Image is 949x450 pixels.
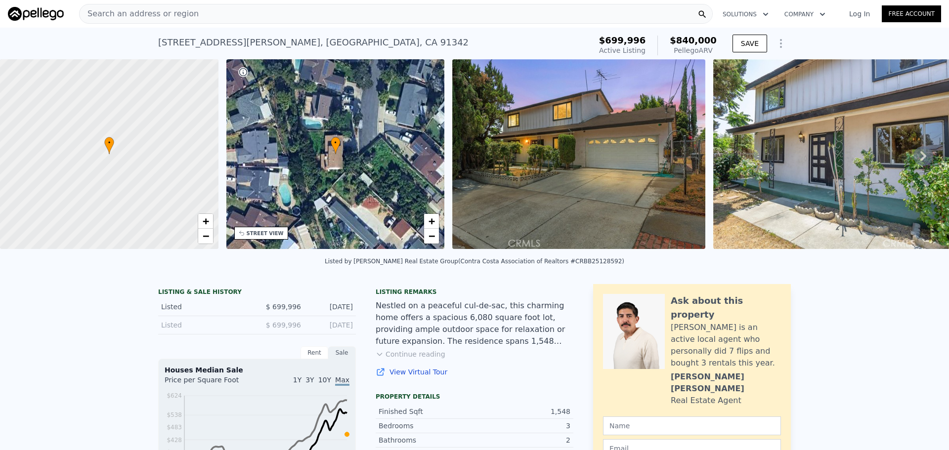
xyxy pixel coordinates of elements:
[376,300,573,347] div: Nestled on a peaceful cul-de-sac, this charming home offers a spacious 6,080 square foot lot, pro...
[325,258,624,265] div: Listed by [PERSON_NAME] Real Estate Group (Contra Costa Association of Realtors #CRBB25128592)
[293,376,302,384] span: 1Y
[266,321,301,329] span: $ 699,996
[599,46,646,54] span: Active Listing
[165,365,349,375] div: Houses Median Sale
[882,5,941,22] a: Free Account
[733,35,767,52] button: SAVE
[452,59,705,249] img: Sale: 167152926 Parcel: 54261729
[202,230,209,242] span: −
[474,407,570,416] div: 1,548
[776,5,833,23] button: Company
[474,435,570,445] div: 2
[305,376,314,384] span: 3Y
[671,371,781,395] div: [PERSON_NAME] [PERSON_NAME]
[80,8,199,20] span: Search an address or region
[167,411,182,418] tspan: $538
[670,35,717,45] span: $840,000
[165,375,257,391] div: Price per Square Foot
[266,303,301,311] span: $ 699,996
[376,367,573,377] a: View Virtual Tour
[198,214,213,229] a: Zoom in
[331,138,341,147] span: •
[331,137,341,154] div: •
[158,36,469,49] div: [STREET_ADDRESS][PERSON_NAME] , [GEOGRAPHIC_DATA] , CA 91342
[247,230,284,237] div: STREET VIEW
[167,424,182,431] tspan: $483
[379,435,474,445] div: Bathrooms
[671,395,741,407] div: Real Estate Agent
[335,376,349,386] span: Max
[376,349,445,359] button: Continue reading
[429,230,435,242] span: −
[771,34,791,53] button: Show Options
[167,392,182,399] tspan: $624
[158,288,356,298] div: LISTING & SALE HISTORY
[301,346,328,359] div: Rent
[104,138,114,147] span: •
[376,288,573,296] div: Listing remarks
[376,393,573,401] div: Property details
[837,9,882,19] a: Log In
[309,320,353,330] div: [DATE]
[424,229,439,244] a: Zoom out
[379,421,474,431] div: Bedrooms
[198,229,213,244] a: Zoom out
[474,421,570,431] div: 3
[202,215,209,227] span: +
[379,407,474,416] div: Finished Sqft
[104,137,114,154] div: •
[161,302,249,312] div: Listed
[715,5,776,23] button: Solutions
[603,416,781,435] input: Name
[8,7,64,21] img: Pellego
[599,35,646,45] span: $699,996
[328,346,356,359] div: Sale
[167,437,182,444] tspan: $428
[161,320,249,330] div: Listed
[671,322,781,369] div: [PERSON_NAME] is an active local agent who personally did 7 flips and bought 3 rentals this year.
[429,215,435,227] span: +
[309,302,353,312] div: [DATE]
[670,45,717,55] div: Pellego ARV
[424,214,439,229] a: Zoom in
[318,376,331,384] span: 10Y
[671,294,781,322] div: Ask about this property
